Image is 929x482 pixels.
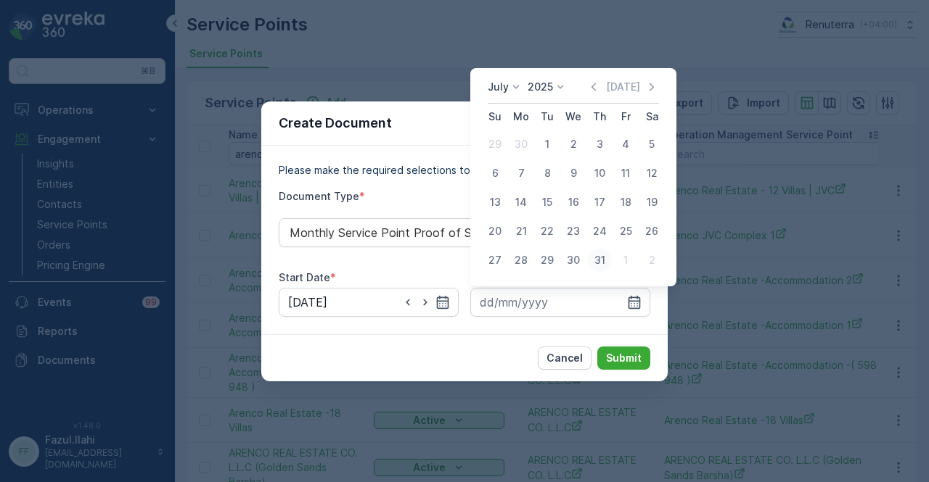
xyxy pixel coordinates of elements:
p: 2025 [528,80,553,94]
p: [DATE] [606,80,640,94]
div: 12 [640,162,663,185]
div: 24 [588,220,611,243]
div: 31 [588,249,611,272]
div: 8 [536,162,559,185]
div: 1 [536,133,559,156]
div: 16 [562,191,585,214]
div: 22 [536,220,559,243]
div: 28 [509,249,533,272]
div: 17 [588,191,611,214]
div: 13 [483,191,507,214]
p: Cancel [547,351,583,365]
p: July [488,80,509,94]
div: 15 [536,191,559,214]
th: Tuesday [534,104,560,130]
div: 9 [562,162,585,185]
label: Document Type [279,190,359,202]
th: Sunday [482,104,508,130]
div: 29 [483,133,507,156]
div: 30 [509,133,533,156]
th: Monday [508,104,534,130]
input: dd/mm/yyyy [279,288,459,317]
label: Start Date [279,271,330,283]
div: 26 [640,220,663,243]
div: 7 [509,162,533,185]
p: Submit [606,351,642,365]
div: 14 [509,191,533,214]
div: 20 [483,220,507,243]
div: 11 [614,162,637,185]
th: Thursday [586,104,613,130]
div: 5 [640,133,663,156]
div: 3 [588,133,611,156]
div: 19 [640,191,663,214]
div: 23 [562,220,585,243]
th: Wednesday [560,104,586,130]
div: 6 [483,162,507,185]
button: Cancel [538,346,592,370]
div: 4 [614,133,637,156]
input: dd/mm/yyyy [470,288,650,317]
div: 10 [588,162,611,185]
div: 27 [483,249,507,272]
div: 2 [562,133,585,156]
div: 21 [509,220,533,243]
div: 30 [562,249,585,272]
div: 29 [536,249,559,272]
div: 18 [614,191,637,214]
div: 2 [640,249,663,272]
p: Please make the required selections to create your document. [279,163,650,178]
div: 25 [614,220,637,243]
button: Submit [597,346,650,370]
div: 1 [614,249,637,272]
p: Create Document [279,113,392,133]
th: Saturday [639,104,665,130]
th: Friday [613,104,639,130]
